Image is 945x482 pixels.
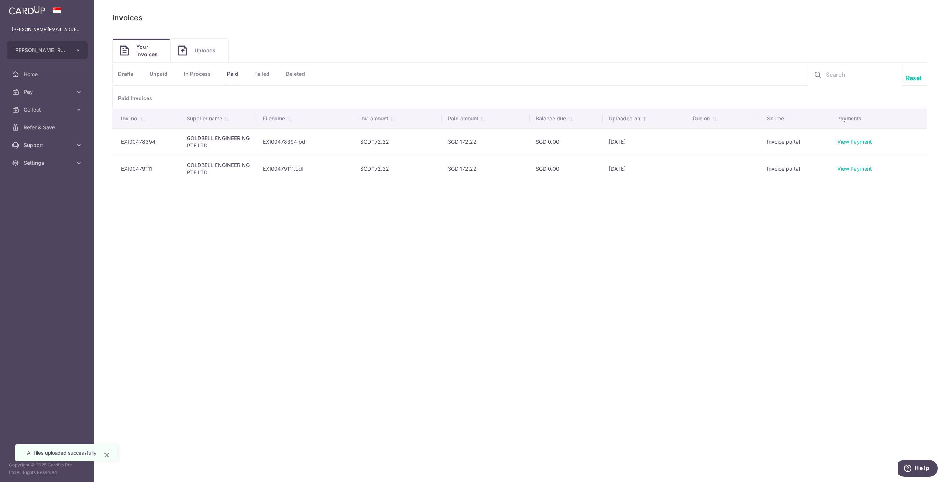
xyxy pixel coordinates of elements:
span: Refer & Save [24,124,72,131]
td: Invoice portal [761,128,832,155]
th: Balance due: activate to sort column ascending [530,109,603,128]
p: [PERSON_NAME][EMAIL_ADDRESS][DOMAIN_NAME] [12,26,83,33]
span: Pay [24,88,72,96]
span: Your Invoices [136,43,163,58]
a: View Payment [837,165,872,172]
a: In Process [184,63,211,85]
a: Uploads [171,39,228,62]
th: Uploaded on: activate to sort column ascending [603,109,687,128]
img: CardUp [9,6,45,15]
td: EXI00479111 [112,155,181,182]
span: [PERSON_NAME] REFRIGERATION SERVICES PRIVATE LIMITED [13,47,68,54]
td: SGD 172.22 [354,155,442,182]
a: Deleted [286,63,305,85]
th: Payments [831,109,927,128]
a: View Payment [837,139,872,145]
img: Invoice icon Image [120,45,129,56]
td: [DATE] [603,155,687,182]
td: SGD 0.00 [530,128,603,155]
p: Paid Invoices [112,86,927,109]
a: EXI00479111.pdf [263,165,304,172]
span: Support [24,141,72,149]
a: Paid [227,63,238,85]
span: Home [24,71,72,78]
img: Invoice icon Image [178,45,187,56]
iframe: Opens a widget where you can find more information [898,460,938,478]
span: Collect [24,106,72,113]
div: All files uploaded successfully [27,449,96,457]
span: Uploads [195,47,221,54]
a: Your Invoices [113,39,170,62]
th: Filename: activate to sort column ascending [257,109,354,128]
span: Settings [24,159,72,167]
th: Supplier name: activate to sort column ascending [181,109,257,128]
a: Unpaid [150,63,168,85]
a: EXI00478394.pdf [263,139,307,145]
td: SGD 172.22 [442,128,529,155]
a: Reset [906,74,922,82]
th: Inv. amount: activate to sort column ascending [354,109,442,128]
th: Due on: activate to sort column ascending [687,109,761,128]
a: Failed [254,63,269,85]
button: [PERSON_NAME] REFRIGERATION SERVICES PRIVATE LIMITED [7,41,88,59]
p: Invoices [112,12,142,24]
td: SGD 172.22 [442,155,529,182]
td: SGD 0.00 [530,155,603,182]
th: Inv. no.: activate to sort column ascending [112,109,181,128]
td: SGD 172.22 [354,128,442,155]
td: GOLDBELL ENGINEERING PTE LTD [181,128,257,155]
th: Paid amount: activate to sort column ascending [442,109,529,128]
td: GOLDBELL ENGINEERING PTE LTD [181,155,257,182]
button: Close [102,451,111,459]
a: Drafts [118,63,133,85]
td: EXI00478394 [112,128,181,155]
td: [DATE] [603,128,687,155]
td: Invoice portal [761,155,832,182]
th: Source [761,109,832,128]
input: Search [808,63,902,86]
